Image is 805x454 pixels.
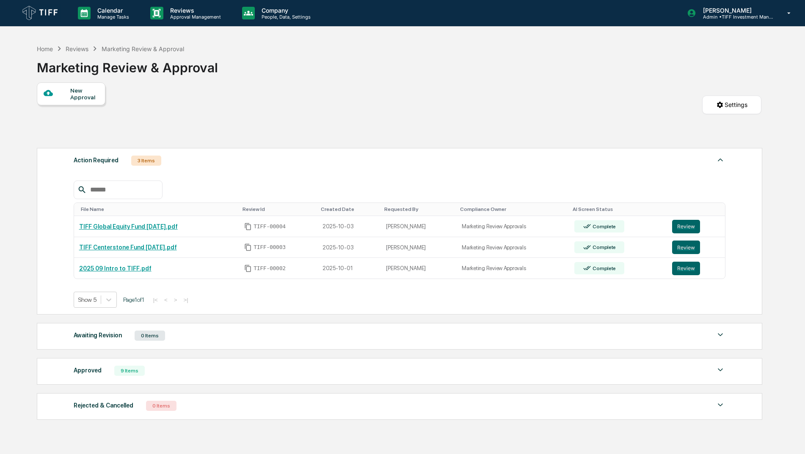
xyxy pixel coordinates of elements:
div: Toggle SortBy [243,206,314,212]
div: Toggle SortBy [573,206,664,212]
td: [PERSON_NAME] [381,216,457,237]
button: Review [672,241,700,254]
div: Complete [591,244,616,250]
div: 3 Items [131,156,161,166]
p: Manage Tasks [91,14,133,20]
div: 9 Items [114,366,145,376]
p: Company [255,7,315,14]
td: [PERSON_NAME] [381,237,457,258]
a: 2025 09 Intro to TIFF.pdf [79,265,152,272]
div: Reviews [66,45,88,52]
td: 2025-10-03 [317,237,381,258]
p: Calendar [91,7,133,14]
div: New Approval [70,87,99,101]
div: Awaiting Revision [74,330,122,341]
td: Marketing Review Approvals [457,258,569,279]
span: Copy Id [244,223,252,230]
div: Toggle SortBy [674,206,722,212]
div: Approved [74,365,102,376]
div: Toggle SortBy [384,206,453,212]
div: 0 Items [135,331,165,341]
div: Toggle SortBy [81,206,236,212]
td: Marketing Review Approvals [457,216,569,237]
img: caret [715,155,725,165]
td: Marketing Review Approvals [457,237,569,258]
button: |< [151,296,160,304]
img: caret [715,330,725,340]
img: logo [20,4,61,22]
p: Reviews [163,7,225,14]
button: Settings [702,96,761,114]
button: Review [672,220,700,233]
button: >| [181,296,190,304]
div: Complete [591,265,616,271]
div: Rejected & Cancelled [74,400,133,411]
span: TIFF-00002 [254,265,286,272]
div: Toggle SortBy [321,206,378,212]
button: Review [672,262,700,275]
a: TIFF Global Equity Fund [DATE].pdf [79,223,178,230]
p: Admin • TIFF Investment Management [696,14,775,20]
span: Page 1 of 1 [123,296,144,303]
span: TIFF-00004 [254,223,286,230]
button: > [171,296,180,304]
a: TIFF Centerstone Fund [DATE].pdf [79,244,177,251]
a: Review [672,262,720,275]
span: Copy Id [244,265,252,272]
div: Home [37,45,53,52]
div: Toggle SortBy [460,206,566,212]
span: Copy Id [244,243,252,251]
td: 2025-10-01 [317,258,381,279]
img: caret [715,400,725,410]
p: Approval Management [163,14,225,20]
p: [PERSON_NAME] [696,7,775,14]
div: Action Required [74,155,119,166]
div: 0 Items [146,401,176,411]
button: < [162,296,170,304]
td: [PERSON_NAME] [381,258,457,279]
a: Review [672,220,720,233]
img: caret [715,365,725,375]
iframe: Open customer support [778,426,801,449]
div: Complete [591,224,616,230]
p: People, Data, Settings [255,14,315,20]
td: 2025-10-03 [317,216,381,237]
div: Marketing Review & Approval [37,53,218,75]
div: Marketing Review & Approval [102,45,184,52]
a: Review [672,241,720,254]
span: TIFF-00003 [254,244,286,251]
